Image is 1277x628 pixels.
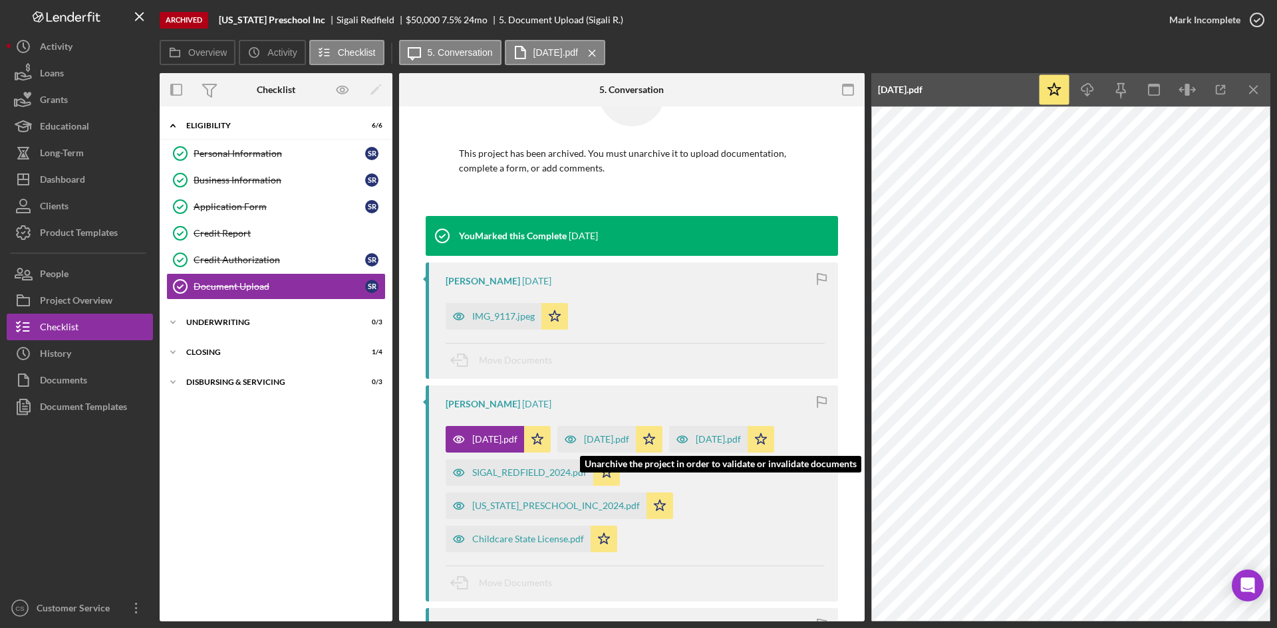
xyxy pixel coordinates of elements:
[7,166,153,193] button: Dashboard
[40,314,78,344] div: Checklist
[219,15,325,25] b: [US_STATE] Preschool Inc
[584,434,629,445] div: [DATE].pdf
[499,15,623,25] div: 5. Document Upload (Sigali R.)
[599,84,664,95] div: 5. Conversation
[7,113,153,140] button: Educational
[7,261,153,287] button: People
[365,280,378,293] div: S R
[40,393,127,423] div: Document Templates
[188,47,227,58] label: Overview
[186,122,349,130] div: Eligibility
[464,15,488,25] div: 24 mo
[338,47,376,58] label: Checklist
[446,426,551,453] button: [DATE].pdf
[7,393,153,420] button: Document Templates
[1156,7,1270,33] button: Mark Incomplete
[7,193,153,219] button: Clients
[358,318,382,326] div: 0 / 3
[365,253,378,266] div: S R
[7,140,153,166] button: Long-Term
[557,426,662,453] button: [DATE].pdf
[505,40,605,65] button: [DATE].pdf
[186,378,349,386] div: Disbursing & Servicing
[7,367,153,393] button: Documents
[446,459,620,486] button: SIGAL_REDFIELD_2024.pdf
[7,86,153,113] button: Grants
[160,12,208,29] div: Archived
[7,60,153,86] a: Loans
[696,434,741,445] div: [DATE].pdf
[358,348,382,356] div: 1 / 4
[40,166,85,196] div: Dashboard
[15,605,24,612] text: CS
[40,340,71,370] div: History
[166,193,386,220] a: Application FormSR
[40,193,69,223] div: Clients
[878,84,922,95] div: [DATE].pdf
[40,86,68,116] div: Grants
[472,467,587,478] div: SIGAL_REDFIELD_2024.pdf
[194,281,365,292] div: Document Upload
[40,140,84,169] div: Long-Term
[166,220,386,247] a: Credit Report
[365,173,378,187] div: S R
[40,113,89,143] div: Educational
[446,399,520,409] div: [PERSON_NAME]
[7,340,153,367] button: History
[446,276,520,286] div: [PERSON_NAME]
[7,314,153,340] a: Checklist
[40,287,112,317] div: Project Overview
[194,201,365,212] div: Application Form
[257,84,295,95] div: Checklist
[40,261,69,290] div: People
[446,303,568,330] button: IMG_9117.jpeg
[239,40,305,65] button: Activity
[522,276,551,286] time: 2025-09-15 22:41
[267,47,297,58] label: Activity
[472,311,535,322] div: IMG_9117.jpeg
[40,60,64,90] div: Loans
[522,399,551,409] time: 2025-09-15 22:40
[472,434,517,445] div: [DATE].pdf
[33,595,120,625] div: Customer Service
[186,348,349,356] div: Closing
[166,140,386,167] a: Personal InformationSR
[160,40,235,65] button: Overview
[399,40,501,65] button: 5. Conversation
[669,426,774,453] button: [DATE].pdf
[446,492,673,519] button: [US_STATE]_PRESCHOOL_INC_2024.pdf
[1169,7,1240,33] div: Mark Incomplete
[365,147,378,160] div: S R
[569,231,598,241] time: 2025-09-15 23:33
[472,500,640,511] div: [US_STATE]_PRESCHOOL_INC_2024.pdf
[7,595,153,621] button: CSCustomer Service
[446,344,565,377] button: Move Documents
[40,219,118,249] div: Product Templates
[40,367,87,397] div: Documents
[7,219,153,246] button: Product Templates
[358,122,382,130] div: 6 / 6
[446,566,565,599] button: Move Documents
[337,15,406,25] div: Sigali Redfield
[533,47,578,58] label: [DATE].pdf
[194,175,365,185] div: Business Information
[194,148,365,159] div: Personal Information
[194,228,385,239] div: Credit Report
[166,167,386,193] a: Business InformationSR
[166,273,386,300] a: Document UploadSR
[428,47,493,58] label: 5. Conversation
[472,534,584,544] div: Childcare State License.pdf
[166,247,386,273] a: Credit AuthorizationSR
[7,33,153,60] button: Activity
[358,378,382,386] div: 0 / 3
